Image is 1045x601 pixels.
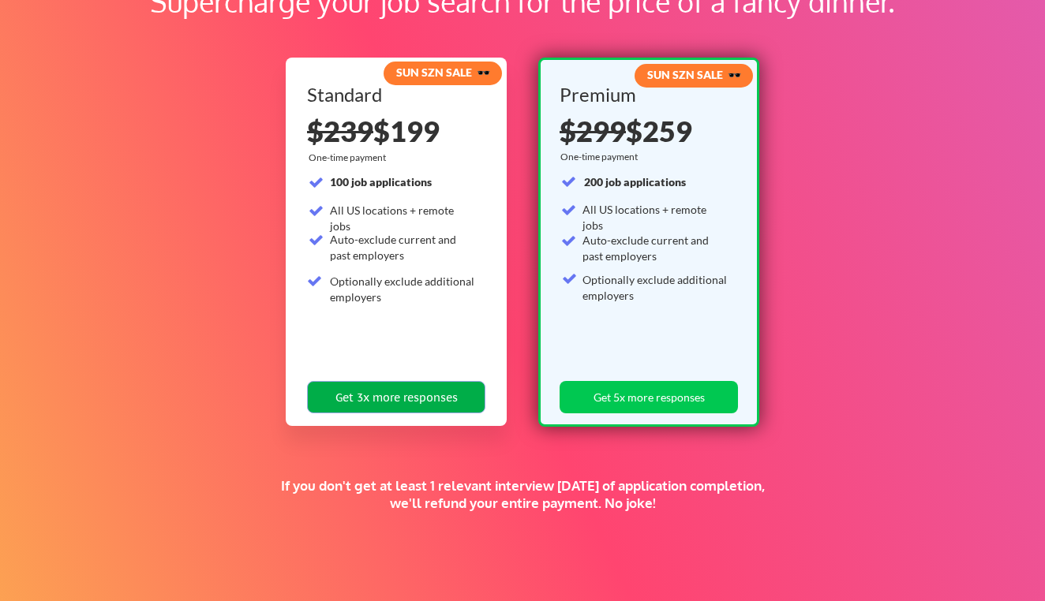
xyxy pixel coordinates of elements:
div: Premium [560,85,732,104]
div: All US locations + remote jobs [582,202,729,233]
div: Auto-exclude current and past employers [582,233,729,263]
strong: SUN SZN SALE 🕶️ [396,65,490,79]
button: Get 5x more responses [560,381,738,413]
div: Optionally exclude additional employers [330,274,476,304]
s: $299 [560,114,626,148]
button: Get 3x more responses [307,381,485,413]
div: If you don't get at least 1 relevant interview [DATE] of application completion, we'll refund you... [274,477,771,512]
strong: 200 job applications [584,175,686,189]
s: $239 [307,114,373,148]
div: $259 [560,117,732,145]
div: $199 [307,117,485,145]
div: One-time payment [560,151,642,163]
div: All US locations + remote jobs [330,203,476,233]
div: Auto-exclude current and past employers [330,232,476,263]
strong: 100 job applications [330,175,432,189]
div: Optionally exclude additional employers [582,272,729,303]
div: Standard [307,85,480,104]
strong: SUN SZN SALE 🕶️ [647,68,741,81]
div: One-time payment [309,151,391,164]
